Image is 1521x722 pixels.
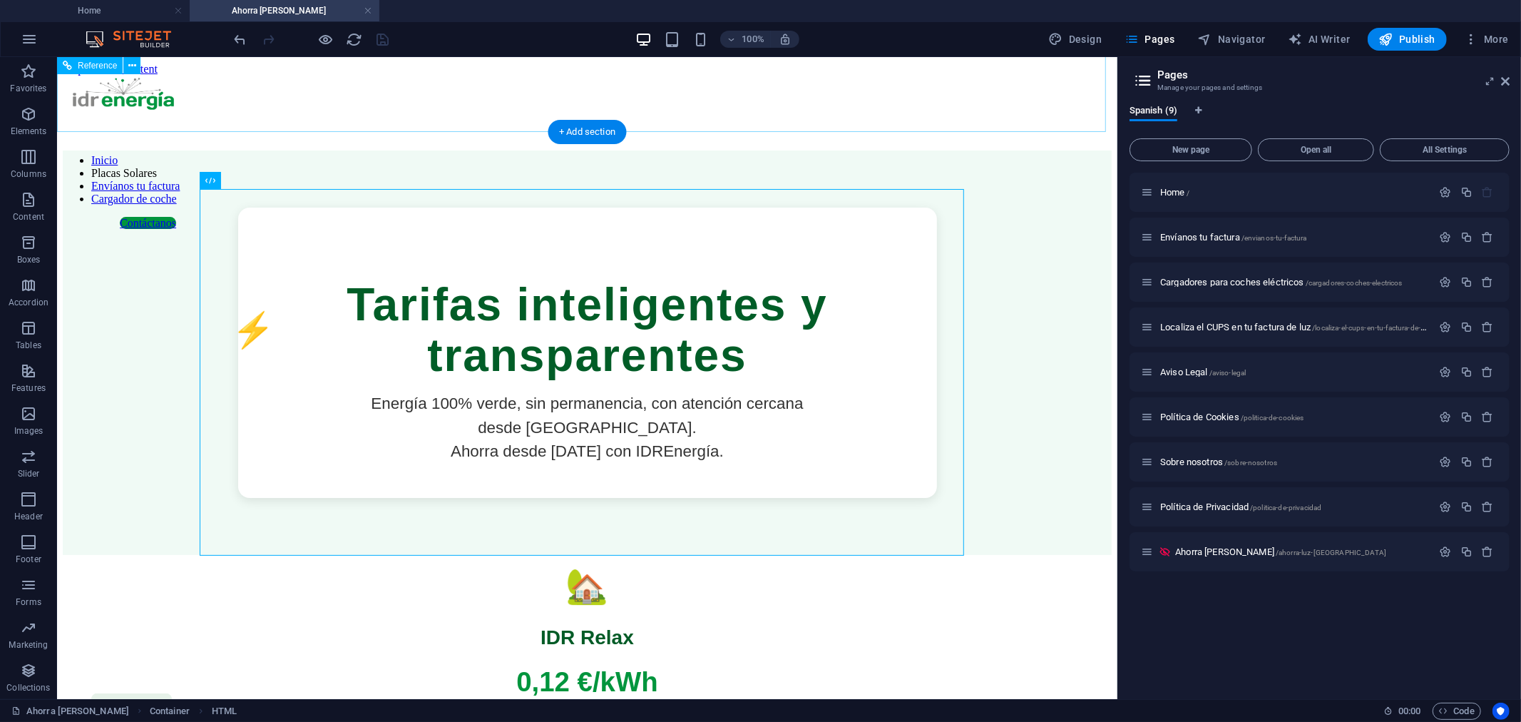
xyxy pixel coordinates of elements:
[1276,549,1386,556] span: /ahorra-luz-[GEOGRAPHIC_DATA]
[1460,321,1473,333] div: Duplicate
[1157,81,1481,94] h3: Manage your pages and settings
[1209,369,1246,377] span: /aviso-legal
[1160,457,1277,467] span: Sobre nosotros
[1156,457,1433,467] div: Sobre nosotros/sobre-nosotros
[1433,703,1481,720] button: Code
[1464,32,1509,46] span: More
[1482,186,1494,198] div: The startpage cannot be deleted
[13,211,44,223] p: Content
[232,31,249,48] button: undo
[1264,146,1368,154] span: Open all
[1192,28,1271,51] button: Navigator
[1175,546,1386,557] span: Click to open page
[1130,106,1510,133] div: Language Tabs
[18,468,40,479] p: Slider
[1312,324,1430,332] span: /localiza-el-cups-en-tu-factura-de-luz
[1130,138,1252,161] button: New page
[1306,279,1403,287] span: /cargadores-coches-electricos
[1241,234,1307,242] span: /envianos-tu-factura
[1440,411,1452,423] div: Settings
[150,703,190,720] span: Click to select. Double-click to edit
[1460,501,1473,513] div: Duplicate
[1440,276,1452,288] div: Settings
[1386,146,1503,154] span: All Settings
[1156,188,1433,197] div: Home/
[16,596,41,608] p: Forms
[1482,276,1494,288] div: Remove
[232,31,249,48] i: Undo: Change menu items (Ctrl+Z)
[1460,546,1473,558] div: Duplicate
[1440,366,1452,378] div: Settings
[1160,412,1304,422] span: Click to open page
[78,61,117,70] span: Reference
[1156,322,1433,332] div: Localiza el CUPS en tu factura de luz/localiza-el-cups-en-tu-factura-de-luz
[1460,186,1473,198] div: Duplicate
[16,554,41,565] p: Footer
[1482,501,1494,513] div: Remove
[1160,232,1306,243] span: Click to open page
[1440,321,1452,333] div: Settings
[14,511,43,522] p: Header
[1368,28,1447,51] button: Publish
[1157,68,1510,81] h2: Pages
[1250,504,1321,512] span: /politica-de-privacidad
[1289,32,1351,46] span: AI Writer
[1398,703,1420,720] span: 00 00
[720,31,771,48] button: 100%
[779,33,792,46] i: On resize automatically adjust zoom level to fit chosen device.
[34,636,115,665] div: Cookie Policy
[11,168,46,180] p: Columns
[10,83,46,94] p: Favorites
[1482,231,1494,243] div: Remove
[1198,32,1266,46] span: Navigator
[1408,706,1410,716] span: :
[1160,187,1189,198] span: Click to open page
[1383,703,1421,720] h6: Session time
[1440,546,1452,558] div: Settings
[1171,547,1432,556] div: Ahorra [PERSON_NAME]/ahorra-luz-[GEOGRAPHIC_DATA]
[1482,366,1494,378] div: Remove
[1156,502,1433,512] div: Política de Privacidad/politica-de-privacidad
[1482,546,1494,558] div: Remove
[1224,459,1277,467] span: /sobre-nosotros
[14,425,43,437] p: Images
[1458,28,1515,51] button: More
[212,703,237,720] span: Click to select. Double-click to edit
[1156,412,1433,422] div: Política de Cookies/politica-de-cookies
[1492,703,1510,720] button: Usercentrics
[1440,456,1452,468] div: Settings
[1241,414,1304,422] span: /politica-de-cookies
[317,31,334,48] button: Click here to leave preview mode and continue editing
[17,254,41,265] p: Boxes
[1283,28,1356,51] button: AI Writer
[1460,276,1473,288] div: Duplicate
[1125,32,1174,46] span: Pages
[6,682,50,693] p: Collections
[1156,233,1433,242] div: Envíanos tu factura/envianos-tu-factura
[82,31,189,48] img: Editor Logo
[1043,28,1108,51] div: Design (Ctrl+Alt+Y)
[1160,277,1403,288] span: Click to open page
[11,703,129,720] a: Click to cancel selection. Double-click to open Pages
[1440,231,1452,243] div: Settings
[150,703,237,720] nav: breadcrumb
[1439,703,1475,720] span: Code
[1380,138,1510,161] button: All Settings
[1160,502,1321,512] span: Click to open page
[1460,411,1473,423] div: Duplicate
[1119,28,1180,51] button: Pages
[1460,231,1473,243] div: Duplicate
[9,639,48,651] p: Marketing
[346,31,363,48] button: reload
[1187,189,1189,197] span: /
[1460,456,1473,468] div: Duplicate
[1482,321,1494,333] div: Remove
[1049,32,1102,46] span: Design
[1130,102,1177,122] span: Spanish (9)
[1379,32,1435,46] span: Publish
[1440,186,1452,198] div: Settings
[1482,456,1494,468] div: Remove
[1156,367,1433,377] div: Aviso Legal/aviso-legal
[16,340,41,351] p: Tables
[1043,28,1108,51] button: Design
